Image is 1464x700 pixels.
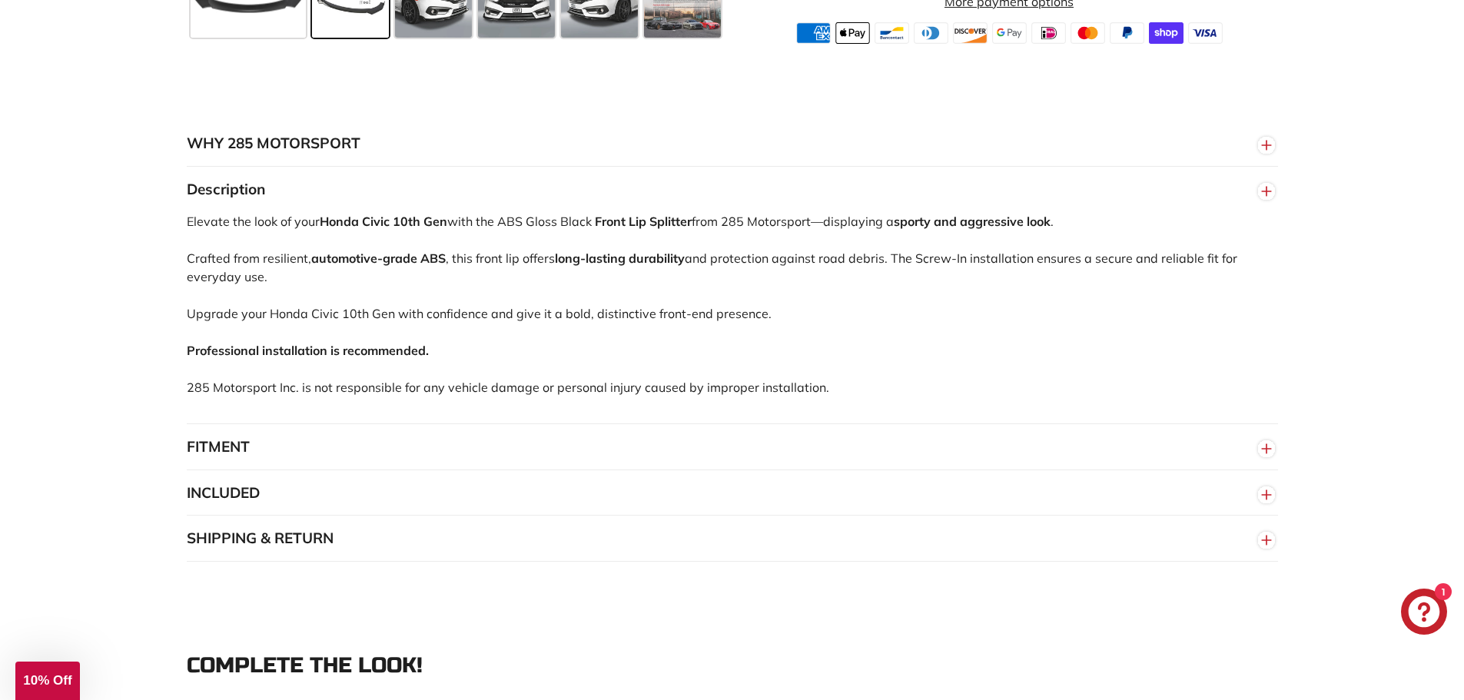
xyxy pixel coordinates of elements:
[835,22,870,44] img: apple_pay
[1110,22,1144,44] img: paypal
[187,121,1278,167] button: WHY 285 MOTORSPORT
[187,516,1278,562] button: SHIPPING & RETURN
[595,214,692,229] strong: Front Lip Splitter
[23,673,71,688] span: 10% Off
[1149,22,1183,44] img: shopify_pay
[796,22,831,44] img: american_express
[875,22,909,44] img: bancontact
[555,250,685,266] strong: long-lasting durability
[187,343,429,358] strong: Professional installation is recommended.
[320,214,447,229] strong: Honda Civic 10th Gen
[914,22,948,44] img: diners_club
[1396,589,1452,639] inbox-online-store-chat: Shopify online store chat
[992,22,1027,44] img: google_pay
[311,250,446,266] strong: automotive-grade ABS
[1031,22,1066,44] img: ideal
[1071,22,1105,44] img: master
[894,214,1051,229] strong: sporty and aggressive look
[953,22,988,44] img: discover
[15,662,80,700] div: 10% Off
[1188,22,1223,44] img: visa
[187,470,1278,516] button: INCLUDED
[187,424,1278,470] button: FITMENT
[187,654,1278,678] div: Complete the look!
[187,167,1278,213] button: Description
[187,212,1278,423] div: Elevate the look of your with the ABS Gloss Black from 285 Motorsport—displaying a . Crafted from...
